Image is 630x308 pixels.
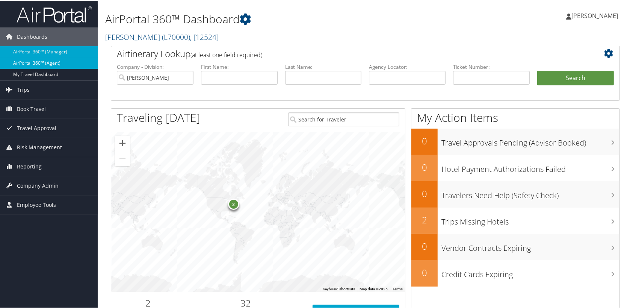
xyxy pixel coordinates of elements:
[117,62,193,70] label: Company - Division:
[190,31,219,41] span: , [ 12524 ]
[360,286,388,290] span: Map data ©2025
[113,281,138,291] a: Open this area in Google Maps (opens a new window)
[411,239,438,252] h2: 0
[411,154,619,181] a: 0Hotel Payment Authorizations Failed
[105,11,452,26] h1: AirPortal 360™ Dashboard
[441,238,619,253] h3: Vendor Contracts Expiring
[17,195,56,214] span: Employee Tools
[566,4,625,26] a: [PERSON_NAME]
[285,62,362,70] label: Last Name:
[17,27,47,46] span: Dashboards
[411,128,619,154] a: 0Travel Approvals Pending (Advisor Booked)
[17,137,62,156] span: Risk Management
[17,5,92,23] img: airportal-logo.png
[117,109,200,125] h1: Traveling [DATE]
[17,80,30,99] span: Trips
[190,50,262,58] span: (at least one field required)
[441,212,619,226] h3: Trips Missing Hotels
[392,286,403,290] a: Terms (opens in new tab)
[17,156,42,175] span: Reporting
[537,70,614,85] button: Search
[411,187,438,199] h2: 0
[17,99,46,118] span: Book Travel
[441,159,619,174] h3: Hotel Payment Authorizations Failed
[441,186,619,200] h3: Travelers Need Help (Safety Check)
[441,265,619,279] h3: Credit Cards Expiring
[17,118,56,137] span: Travel Approval
[115,150,130,165] button: Zoom out
[571,11,618,19] span: [PERSON_NAME]
[201,62,278,70] label: First Name:
[117,47,571,59] h2: Airtinerary Lookup
[411,109,619,125] h1: My Action Items
[115,135,130,150] button: Zoom in
[105,31,219,41] a: [PERSON_NAME]
[113,281,138,291] img: Google
[323,286,355,291] button: Keyboard shortcuts
[411,213,438,226] h2: 2
[17,176,59,194] span: Company Admin
[453,62,530,70] label: Ticket Number:
[369,62,446,70] label: Agency Locator:
[411,259,619,286] a: 0Credit Cards Expiring
[288,112,399,126] input: Search for Traveler
[411,233,619,259] a: 0Vendor Contracts Expiring
[162,31,190,41] span: ( L70000 )
[411,134,438,147] h2: 0
[411,207,619,233] a: 2Trips Missing Hotels
[228,197,239,209] div: 2
[441,133,619,147] h3: Travel Approvals Pending (Advisor Booked)
[411,181,619,207] a: 0Travelers Need Help (Safety Check)
[411,266,438,278] h2: 0
[411,160,438,173] h2: 0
